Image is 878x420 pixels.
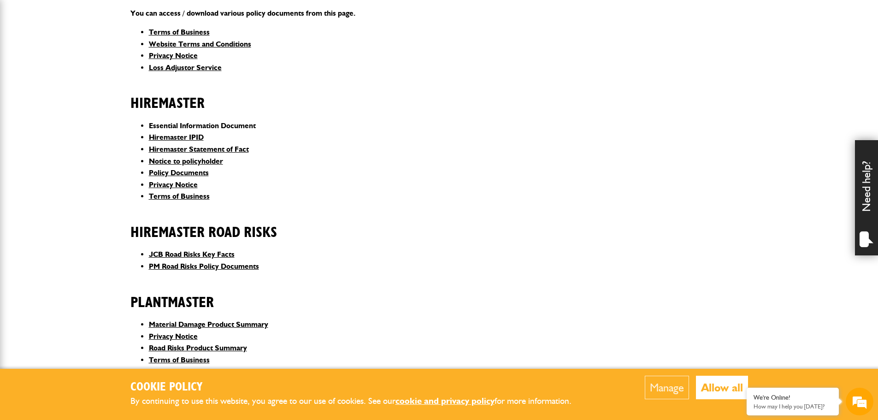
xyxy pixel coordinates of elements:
[149,40,251,48] a: Website Terms and Conditions
[130,394,587,408] p: By continuing to use this website, you agree to our use of cookies. See our for more information.
[149,51,198,60] a: Privacy Notice
[12,85,168,106] input: Enter your last name
[130,280,748,311] h2: Plantmaster
[12,140,168,160] input: Enter your phone number
[149,320,268,329] a: Material Damage Product Summary
[149,63,222,72] a: Loss Adjustor Service
[149,133,204,142] a: Hiremaster IPID
[855,140,878,255] div: Need help?
[754,403,832,410] p: How may I help you today?
[130,7,748,19] p: You can access / download various policy documents from this page.
[149,145,249,154] a: Hiremaster Statement of Fact
[754,394,832,402] div: We're Online!
[12,112,168,133] input: Enter your email address
[149,157,223,166] a: Notice to policyholder
[149,168,209,177] a: Policy Documents
[16,51,39,64] img: d_20077148190_company_1631870298795_20077148190
[149,262,259,271] a: PM Road Risks Policy Documents
[149,343,247,352] a: Road Risks Product Summary
[645,376,689,399] button: Manage
[151,5,173,27] div: Minimize live chat window
[149,180,198,189] a: Privacy Notice
[696,376,748,399] button: Allow all
[12,167,168,276] textarea: Type your message and hit 'Enter'
[149,332,198,341] a: Privacy Notice
[149,250,235,259] a: JCB Road Risks Key Facts
[130,81,748,112] h2: Hiremaster
[125,284,167,296] em: Start Chat
[130,380,587,395] h2: Cookie Policy
[149,355,210,364] a: Terms of Business
[149,121,256,130] a: Essential Information Document
[149,192,210,201] a: Terms of Business
[149,28,210,36] a: Terms of Business
[395,396,495,406] a: cookie and privacy policy
[130,210,748,241] h2: Hiremaster Road Risks
[48,52,155,64] div: Chat with us now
